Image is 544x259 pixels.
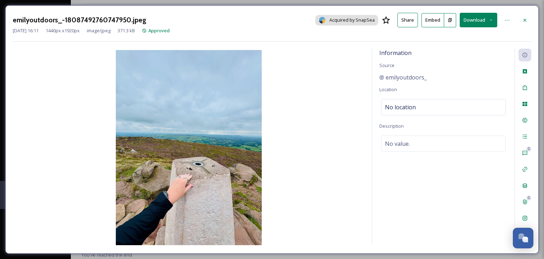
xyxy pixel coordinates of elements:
[118,27,135,34] span: 371.3 kB
[13,15,146,25] h3: emilyoutdoors_-18087492760747950.jpeg
[87,27,110,34] span: image/jpeg
[460,13,497,27] button: Download
[385,103,416,111] span: No location
[526,147,531,151] div: 0
[386,73,427,82] span: emilyoutdoors_
[421,13,444,27] button: Embed
[385,139,410,148] span: No value.
[379,62,395,68] span: Source
[13,50,365,245] img: emilyoutdoors_-18087492760747950.jpeg
[13,27,39,34] span: [DATE] 16:11
[379,123,404,129] span: Description
[148,27,170,34] span: Approved
[379,86,397,93] span: Location
[46,27,80,34] span: 1440 px x 1920 px
[379,73,427,82] a: emilyoutdoors_
[319,17,326,24] img: snapsea-logo.png
[379,49,412,57] span: Information
[526,195,531,200] div: 0
[397,13,418,27] button: Share
[329,17,375,23] span: Acquired by SnapSea
[513,228,533,248] button: Open Chat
